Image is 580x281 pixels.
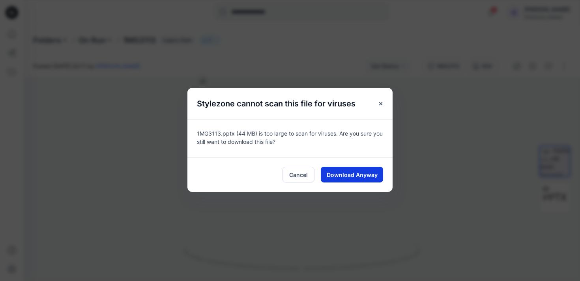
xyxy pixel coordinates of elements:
[289,171,308,179] span: Cancel
[321,167,383,182] button: Download Anyway
[283,167,314,182] button: Cancel
[187,119,393,157] div: 1MG3113.pptx (44 MB) is too large to scan for viruses. Are you sure you still want to download th...
[187,88,365,119] h5: Stylezone cannot scan this file for viruses
[374,97,388,111] button: Close
[327,171,378,179] span: Download Anyway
